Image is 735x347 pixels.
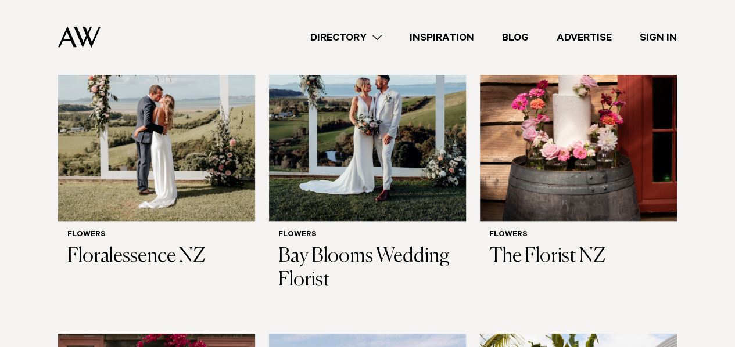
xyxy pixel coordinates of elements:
h6: Flowers [278,230,457,240]
a: Directory [296,30,396,45]
h3: Bay Blooms Wedding Florist [278,245,457,292]
a: Blog [488,30,543,45]
h6: Flowers [67,230,246,240]
a: Advertise [543,30,626,45]
a: Sign In [626,30,691,45]
h6: Flowers [489,230,668,240]
a: Inspiration [396,30,488,45]
img: Auckland Weddings Logo [58,26,101,48]
h3: The Florist NZ [489,245,668,269]
h3: Floralessence NZ [67,245,246,269]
